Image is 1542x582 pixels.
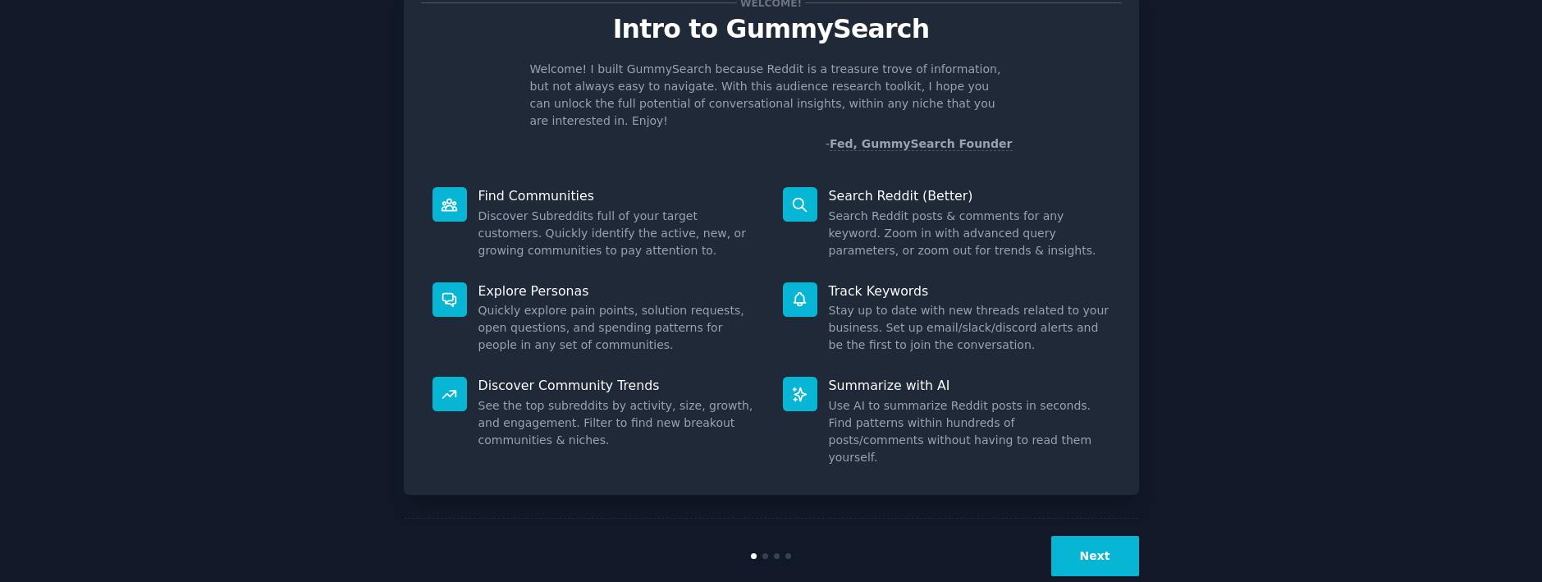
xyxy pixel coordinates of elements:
dd: See the top subreddits by activity, size, growth, and engagement. Filter to find new breakout com... [478,397,760,449]
p: Search Reddit (Better) [829,187,1110,204]
p: Find Communities [478,187,760,204]
p: Discover Community Trends [478,377,760,394]
dd: Stay up to date with new threads related to your business. Set up email/slack/discord alerts and ... [829,302,1110,354]
dd: Use AI to summarize Reddit posts in seconds. Find patterns within hundreds of posts/comments with... [829,397,1110,466]
p: Summarize with AI [829,377,1110,394]
p: Track Keywords [829,282,1110,300]
dd: Search Reddit posts & comments for any keyword. Zoom in with advanced query parameters, or zoom o... [829,208,1110,259]
dd: Discover Subreddits full of your target customers. Quickly identify the active, new, or growing c... [478,208,760,259]
a: Fed, GummySearch Founder [830,137,1013,151]
dd: Quickly explore pain points, solution requests, open questions, and spending patterns for people ... [478,302,760,354]
p: Intro to GummySearch [421,15,1122,44]
p: Welcome! I built GummySearch because Reddit is a treasure trove of information, but not always ea... [530,61,1013,130]
p: Explore Personas [478,282,760,300]
button: Next [1051,536,1139,576]
div: - [826,135,1013,153]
